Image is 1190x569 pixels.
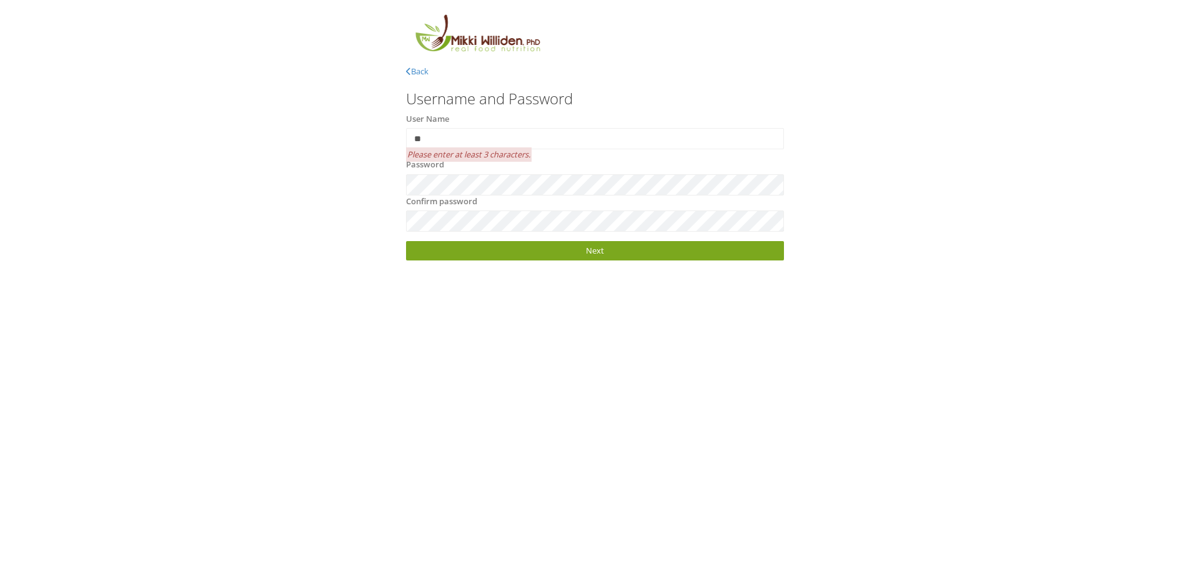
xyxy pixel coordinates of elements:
[406,195,477,208] label: Confirm password
[406,113,449,126] label: User Name
[406,66,429,77] a: Back
[406,91,784,107] h3: Username and Password
[406,147,532,162] span: Please enter at least 3 characters.
[406,159,444,171] label: Password
[406,12,548,59] img: MikkiLogoMain.png
[406,241,784,260] a: Next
